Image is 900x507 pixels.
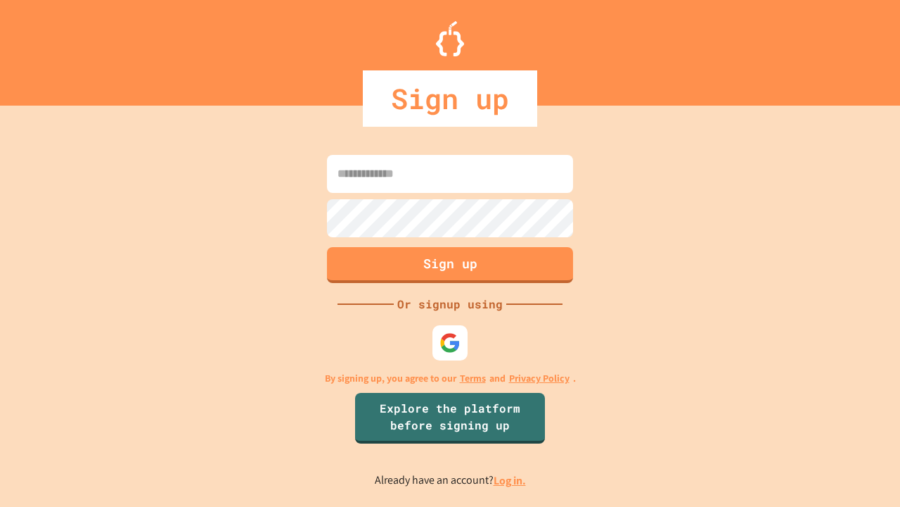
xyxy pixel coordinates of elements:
[509,371,570,386] a: Privacy Policy
[375,472,526,489] p: Already have an account?
[494,473,526,488] a: Log in.
[325,371,576,386] p: By signing up, you agree to our and .
[460,371,486,386] a: Terms
[436,21,464,56] img: Logo.svg
[327,247,573,283] button: Sign up
[355,393,545,444] a: Explore the platform before signing up
[363,70,537,127] div: Sign up
[394,296,506,313] div: Or signup using
[439,332,461,353] img: google-icon.svg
